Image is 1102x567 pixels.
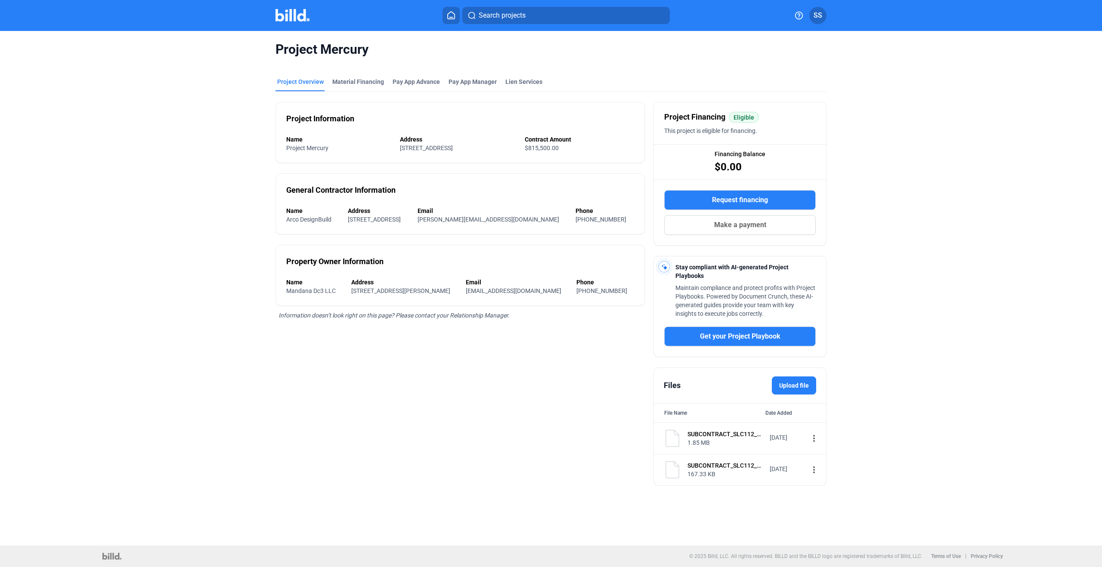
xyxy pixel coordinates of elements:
div: File Name [664,409,687,417]
div: [DATE] [770,433,804,442]
span: Project Financing [664,111,725,123]
div: Address [400,135,516,144]
div: Project Information [286,113,354,125]
b: Privacy Policy [971,553,1003,559]
span: [PHONE_NUMBER] [576,287,627,294]
span: This project is eligible for financing. [664,127,757,134]
div: SUBCONTRACT_SLC112_PROJECT MERCURY_EME-101023 [687,430,764,438]
div: Name [286,278,343,287]
button: Request financing [664,190,816,210]
mat-icon: more_vert [809,465,819,475]
div: General Contractor Information [286,184,396,196]
span: Information doesn’t look right on this page? Please contact your Relationship Manager. [279,312,510,319]
span: Maintain compliance and protect profits with Project Playbooks. Powered by Document Crunch, these... [675,284,815,317]
button: Get your Project Playbook [664,327,816,346]
span: [EMAIL_ADDRESS][DOMAIN_NAME] [466,287,561,294]
div: SUBCONTRACT_SLC112_PROJECT MERCURY_SUMMARY-101023 [687,461,764,470]
label: Upload file [772,376,816,394]
span: Get your Project Playbook [700,331,780,342]
span: $0.00 [715,160,742,174]
span: Stay compliant with AI-generated Project Playbooks [675,264,789,279]
span: SS [814,10,822,21]
span: Project Mercury [286,145,328,151]
div: Name [286,135,391,144]
p: | [965,553,966,559]
div: Name [286,206,339,215]
div: Files [664,379,681,391]
button: Make a payment [664,215,816,235]
div: Property Owner Information [286,256,384,268]
div: Lien Services [505,77,542,86]
img: logo [102,553,121,560]
div: Email [466,278,568,287]
div: 167.33 KB [687,470,764,478]
span: [PERSON_NAME][EMAIL_ADDRESS][DOMAIN_NAME] [418,216,559,223]
p: © 2025 Billd, LLC. All rights reserved. BILLD and the BILLD logo are registered trademarks of Bil... [689,553,922,559]
span: [STREET_ADDRESS] [400,145,453,151]
img: document [664,461,681,478]
span: Search projects [479,10,526,21]
div: Material Financing [332,77,384,86]
div: Pay App Advance [393,77,440,86]
img: Billd Company Logo [275,9,310,22]
span: Request financing [712,195,768,205]
div: 1.85 MB [687,438,764,447]
mat-icon: more_vert [809,433,819,444]
div: Contract Amount [525,135,634,144]
span: Financing Balance [715,150,765,158]
span: Arco DesignBuild [286,216,331,223]
div: Date Added [765,409,816,417]
div: Email [418,206,567,215]
div: Phone [576,206,634,215]
span: Mandana Dc3 LLC [286,287,336,294]
div: Address [351,278,457,287]
span: Pay App Manager [449,77,497,86]
span: [STREET_ADDRESS] [348,216,401,223]
div: Project Overview [277,77,324,86]
span: Make a payment [714,220,766,230]
span: [PHONE_NUMBER] [576,216,626,223]
button: Search projects [462,7,670,24]
b: Terms of Use [931,553,961,559]
mat-chip: Eligible [729,112,759,123]
div: Phone [576,278,634,287]
button: SS [809,7,826,24]
div: [DATE] [770,465,804,473]
span: [STREET_ADDRESS][PERSON_NAME] [351,287,450,294]
img: document [664,430,681,447]
div: Address [348,206,409,215]
span: $815,500.00 [525,145,559,151]
span: Project Mercury [275,41,826,58]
